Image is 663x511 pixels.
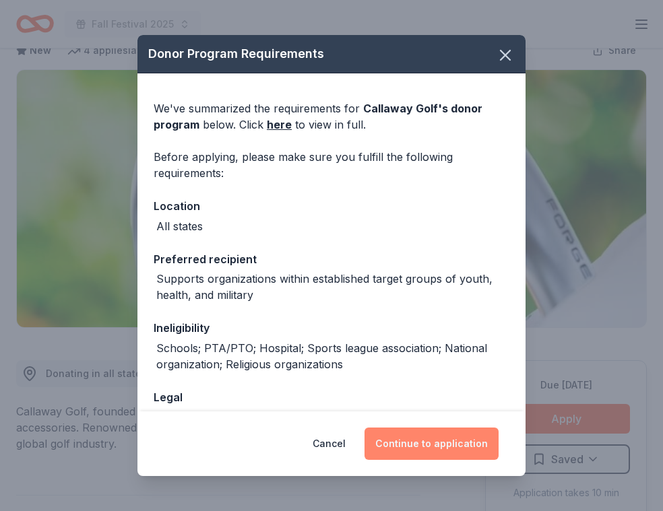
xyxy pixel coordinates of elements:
[267,116,292,133] a: here
[137,35,526,73] div: Donor Program Requirements
[156,218,203,234] div: All states
[156,340,509,372] div: Schools; PTA/PTO; Hospital; Sports league association; National organization; Religious organizat...
[154,149,509,181] div: Before applying, please make sure you fulfill the following requirements:
[156,271,509,303] div: Supports organizations within established target groups of youth, health, and military
[154,319,509,337] div: Ineligibility
[154,100,509,133] div: We've summarized the requirements for below. Click to view in full.
[313,428,346,460] button: Cancel
[154,388,509,406] div: Legal
[365,428,499,460] button: Continue to application
[154,250,509,268] div: Preferred recipient
[154,197,509,215] div: Location
[156,409,248,425] div: 501(c)(3) required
